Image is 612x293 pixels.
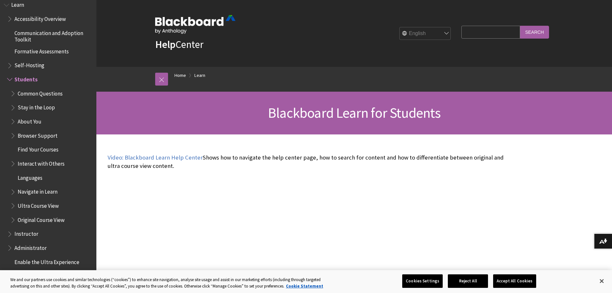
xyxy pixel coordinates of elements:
button: Accept All Cookies [493,274,536,288]
button: Reject All [448,274,488,288]
span: Find Your Courses [18,144,58,153]
img: Blackboard by Anthology [155,15,235,34]
span: Students [14,74,38,83]
span: Accessibility Overview [14,14,66,22]
a: Learn [194,71,205,79]
select: Site Language Selector [400,27,451,40]
span: Languages [18,172,42,181]
div: We and our partners use cookies and similar technologies (“cookies”) to enhance site navigation, ... [10,277,337,289]
a: Video: Blackboard Learn Help Center [108,154,203,161]
button: Cookies Settings [402,274,443,288]
span: Formative Assessments [14,46,69,55]
span: Stay in the Loop [18,102,55,111]
span: Common Questions [18,88,63,97]
span: Navigate in Learn [18,187,58,195]
a: More information about your privacy, opens in a new tab [286,283,323,289]
span: Instructor [14,229,38,237]
span: Enable the Ultra Experience [14,257,79,265]
input: Search [520,26,549,38]
span: Ultra Course View [18,200,59,209]
p: Shows how to navigate the help center page, how to search for content and how to differentiate be... [108,153,506,170]
a: Home [174,71,186,79]
span: Blackboard Learn for Students [268,104,440,122]
span: Browser Support [18,130,58,139]
a: HelpCenter [155,38,203,51]
span: Original Course View [18,215,65,223]
button: Close [595,274,609,288]
span: Interact with Others [18,158,65,167]
strong: Help [155,38,175,51]
span: Self-Hosting [14,60,44,69]
span: About You [18,116,41,125]
span: Administrator [14,243,47,251]
span: Communication and Adoption Toolkit [14,28,92,43]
